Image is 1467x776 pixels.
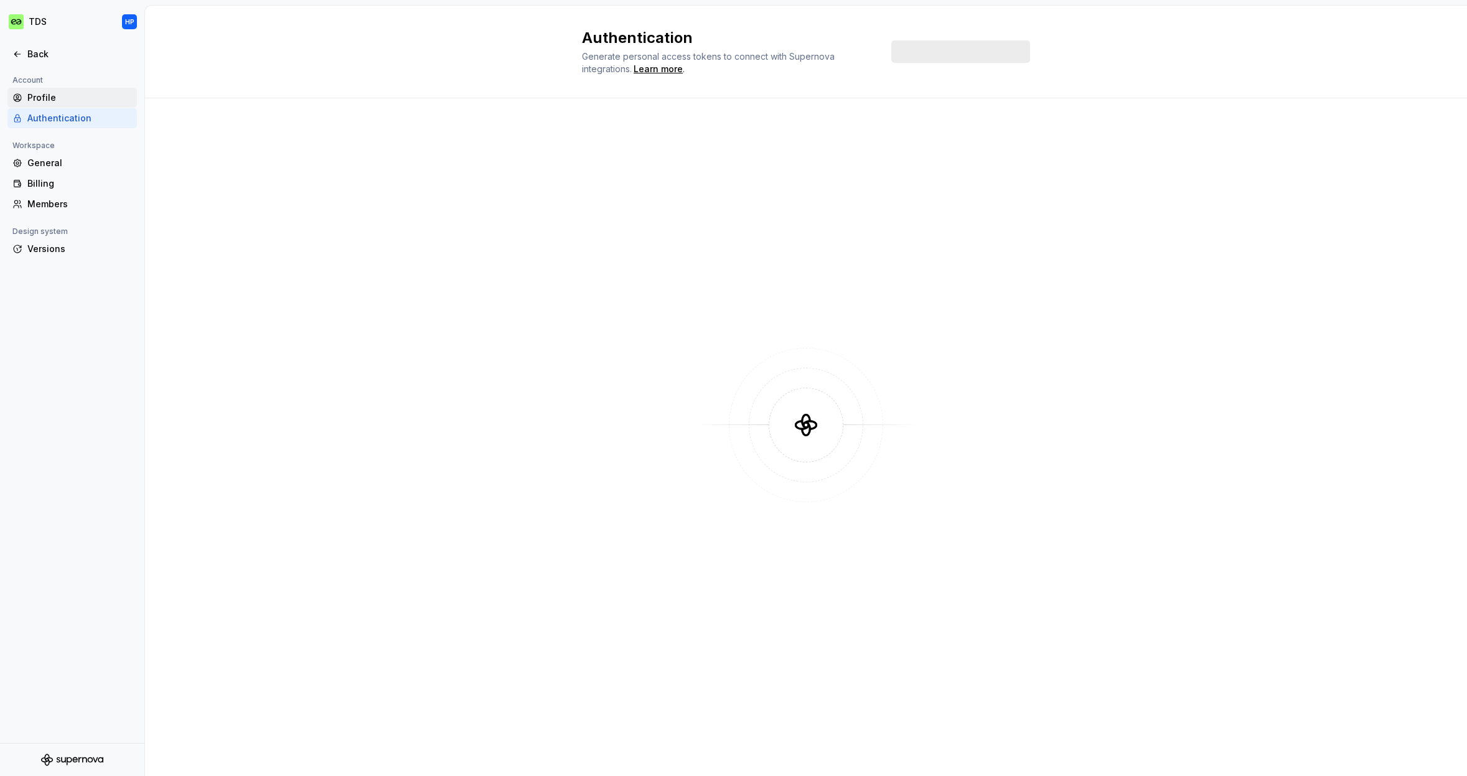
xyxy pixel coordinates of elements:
[41,754,103,766] svg: Supernova Logo
[27,91,132,104] div: Profile
[582,28,876,48] h2: Authentication
[7,73,48,88] div: Account
[7,239,137,259] a: Versions
[7,194,137,214] a: Members
[27,48,132,60] div: Back
[125,17,134,27] div: HP
[27,112,132,124] div: Authentication
[27,157,132,169] div: General
[7,174,137,194] a: Billing
[7,88,137,108] a: Profile
[7,138,60,153] div: Workspace
[7,153,137,173] a: General
[9,14,24,29] img: c8550e5c-f519-4da4-be5f-50b4e1e1b59d.png
[27,177,132,190] div: Billing
[7,108,137,128] a: Authentication
[632,65,685,74] span: .
[634,63,683,75] a: Learn more
[7,224,73,239] div: Design system
[29,16,47,28] div: TDS
[582,51,837,74] span: Generate personal access tokens to connect with Supernova integrations.
[7,44,137,64] a: Back
[27,243,132,255] div: Versions
[2,8,142,35] button: TDSHP
[27,198,132,210] div: Members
